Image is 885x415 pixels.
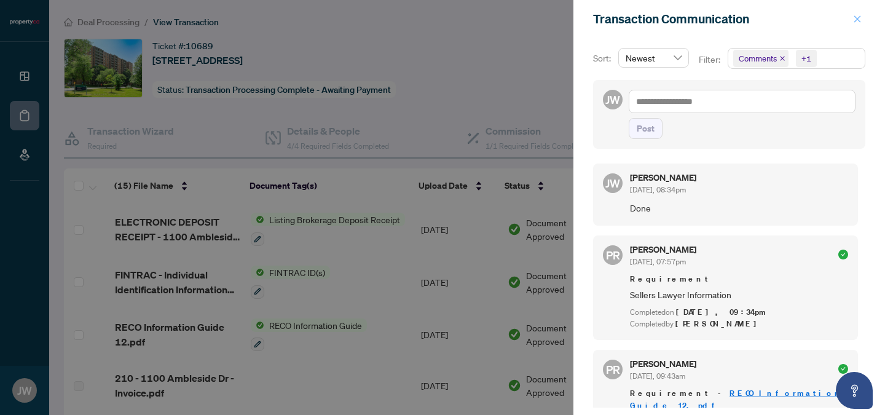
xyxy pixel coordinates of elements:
[630,371,685,381] span: [DATE], 09:43am
[838,364,848,374] span: check-circle
[606,361,620,378] span: PR
[676,307,768,317] span: [DATE], 09:34pm
[630,388,843,411] a: RECO Information Guide 12.pdf
[626,49,682,67] span: Newest
[630,173,696,182] h5: [PERSON_NAME]
[838,250,848,259] span: check-circle
[630,201,848,215] span: Done
[630,257,686,266] span: [DATE], 07:57pm
[630,360,696,368] h5: [PERSON_NAME]
[593,52,613,65] p: Sort:
[606,247,620,264] span: PR
[630,318,848,330] div: Completed by
[605,91,620,108] span: JW
[630,288,848,302] span: Sellers Lawyer Information
[779,55,785,61] span: close
[699,53,722,66] p: Filter:
[801,52,811,65] div: +1
[675,318,763,329] span: [PERSON_NAME]
[836,372,873,409] button: Open asap
[630,245,696,254] h5: [PERSON_NAME]
[630,307,848,318] div: Completed on
[739,52,777,65] span: Comments
[605,175,620,192] span: JW
[733,50,789,67] span: Comments
[593,10,849,28] div: Transaction Communication
[630,273,848,285] span: Requirement
[630,185,686,194] span: [DATE], 08:34pm
[629,118,663,139] button: Post
[630,387,848,412] span: Requirement -
[853,15,862,23] span: close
